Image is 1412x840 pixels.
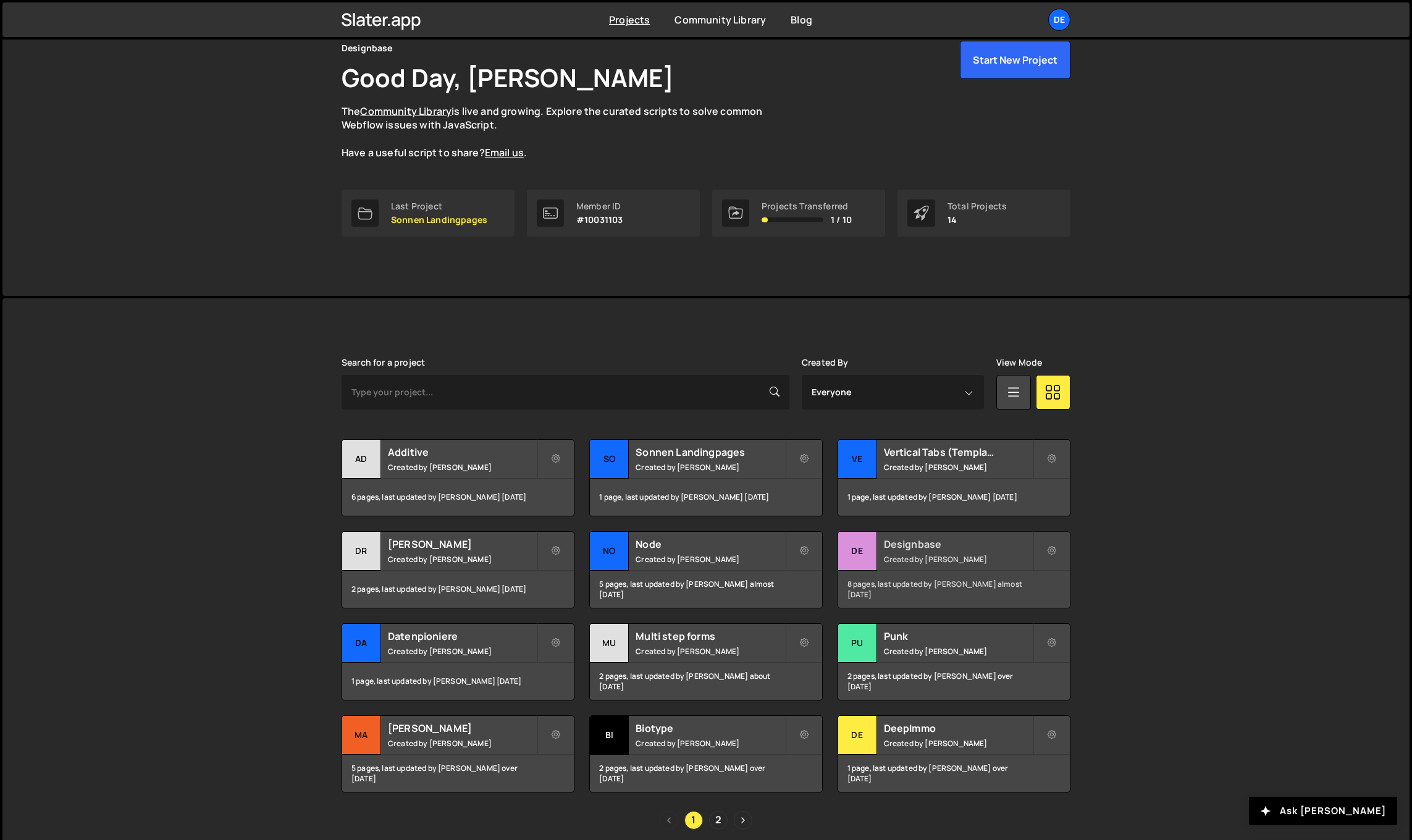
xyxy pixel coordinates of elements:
[884,537,1033,551] h2: Designbase
[636,738,784,749] small: Created by [PERSON_NAME]
[342,479,574,516] div: 6 pages, last updated by [PERSON_NAME] [DATE]
[838,624,877,663] div: Pu
[996,358,1042,367] label: View Mode
[342,623,574,700] a: Da Datenpioniere Created by [PERSON_NAME] 1 page, last updated by [PERSON_NAME] [DATE]
[960,41,1070,79] button: Start New Project
[391,215,487,225] p: Sonnen Landingpages
[391,201,487,211] div: Last Project
[590,716,629,755] div: Bi
[342,532,381,571] div: Dr
[590,532,629,571] div: No
[609,13,650,27] a: Projects
[884,462,1033,472] small: Created by [PERSON_NAME]
[342,571,574,608] div: 2 pages, last updated by [PERSON_NAME] [DATE]
[589,439,822,516] a: So Sonnen Landingpages Created by [PERSON_NAME] 1 page, last updated by [PERSON_NAME] [DATE]
[802,358,849,367] label: Created By
[838,755,1070,792] div: 1 page, last updated by [PERSON_NAME] over [DATE]
[884,554,1033,565] small: Created by [PERSON_NAME]
[636,646,784,657] small: Created by [PERSON_NAME]
[948,215,1007,225] p: 14
[590,479,822,516] div: 1 page, last updated by [PERSON_NAME] [DATE]
[590,755,822,792] div: 2 pages, last updated by [PERSON_NAME] over [DATE]
[589,715,822,792] a: Bi Biotype Created by [PERSON_NAME] 2 pages, last updated by [PERSON_NAME] over [DATE]
[342,755,574,792] div: 5 pages, last updated by [PERSON_NAME] over [DATE]
[388,537,537,551] h2: [PERSON_NAME]
[838,623,1070,700] a: Pu Punk Created by [PERSON_NAME] 2 pages, last updated by [PERSON_NAME] over [DATE]
[590,663,822,700] div: 2 pages, last updated by [PERSON_NAME] about [DATE]
[342,531,574,608] a: Dr [PERSON_NAME] Created by [PERSON_NAME] 2 pages, last updated by [PERSON_NAME] [DATE]
[576,201,623,211] div: Member ID
[734,811,752,829] a: Next page
[342,358,425,367] label: Search for a project
[342,439,574,516] a: Ad Additive Created by [PERSON_NAME] 6 pages, last updated by [PERSON_NAME] [DATE]
[388,721,537,735] h2: [PERSON_NAME]
[884,629,1033,643] h2: Punk
[388,738,537,749] small: Created by [PERSON_NAME]
[342,811,1070,829] div: Pagination
[838,479,1070,516] div: 1 page, last updated by [PERSON_NAME] [DATE]
[831,215,852,225] span: 1 / 10
[388,462,537,472] small: Created by [PERSON_NAME]
[485,146,524,159] a: Email us
[838,571,1070,608] div: 8 pages, last updated by [PERSON_NAME] almost [DATE]
[590,440,629,479] div: So
[884,646,1033,657] small: Created by [PERSON_NAME]
[342,716,381,755] div: Ma
[838,440,877,479] div: Ve
[388,445,537,459] h2: Additive
[791,13,812,27] a: Blog
[1249,797,1397,825] button: Ask [PERSON_NAME]
[674,13,766,27] a: Community Library
[636,721,784,735] h2: Biotype
[342,624,381,663] div: Da
[838,531,1070,608] a: De Designbase Created by [PERSON_NAME] 8 pages, last updated by [PERSON_NAME] almost [DATE]
[342,41,393,56] div: Designbase
[342,61,674,94] h1: Good Day, [PERSON_NAME]
[838,716,877,755] div: De
[590,624,629,663] div: Mu
[1048,9,1070,31] a: De
[342,663,574,700] div: 1 page, last updated by [PERSON_NAME] [DATE]
[590,571,822,608] div: 5 pages, last updated by [PERSON_NAME] almost [DATE]
[636,445,784,459] h2: Sonnen Landingpages
[342,715,574,792] a: Ma [PERSON_NAME] Created by [PERSON_NAME] 5 pages, last updated by [PERSON_NAME] over [DATE]
[838,532,877,571] div: De
[838,439,1070,516] a: Ve Vertical Tabs (Template) Created by [PERSON_NAME] 1 page, last updated by [PERSON_NAME] [DATE]
[884,721,1033,735] h2: DeepImmo
[388,554,537,565] small: Created by [PERSON_NAME]
[636,462,784,472] small: Created by [PERSON_NAME]
[838,663,1070,700] div: 2 pages, last updated by [PERSON_NAME] over [DATE]
[709,811,728,829] a: Page 2
[884,738,1033,749] small: Created by [PERSON_NAME]
[360,104,452,118] a: Community Library
[388,629,537,643] h2: Datenpioniere
[838,715,1070,792] a: De DeepImmo Created by [PERSON_NAME] 1 page, last updated by [PERSON_NAME] over [DATE]
[762,201,852,211] div: Projects Transferred
[342,104,786,160] p: The is live and growing. Explore the curated scripts to solve common Webflow issues with JavaScri...
[342,375,789,409] input: Type your project...
[576,215,623,225] p: #10031103
[884,445,1033,459] h2: Vertical Tabs (Template)
[636,629,784,643] h2: Multi step forms
[388,646,537,657] small: Created by [PERSON_NAME]
[342,440,381,479] div: Ad
[342,190,515,237] a: Last Project Sonnen Landingpages
[589,623,822,700] a: Mu Multi step forms Created by [PERSON_NAME] 2 pages, last updated by [PERSON_NAME] about [DATE]
[589,531,822,608] a: No Node Created by [PERSON_NAME] 5 pages, last updated by [PERSON_NAME] almost [DATE]
[636,537,784,551] h2: Node
[636,554,784,565] small: Created by [PERSON_NAME]
[948,201,1007,211] div: Total Projects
